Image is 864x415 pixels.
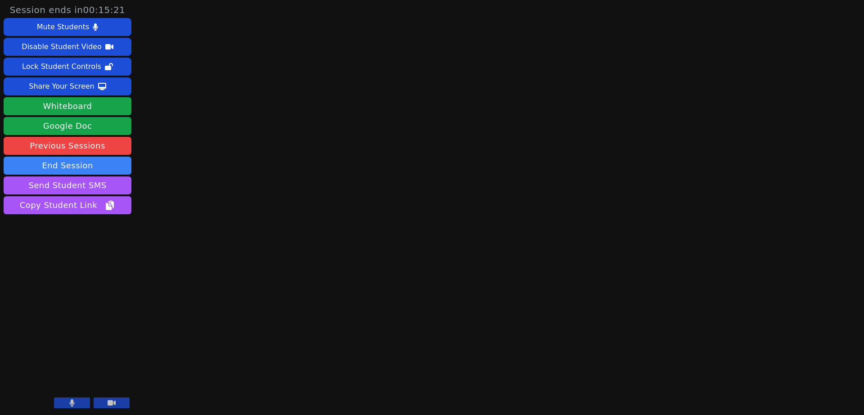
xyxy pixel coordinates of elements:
button: Share Your Screen [4,77,131,95]
span: Copy Student Link [20,199,115,212]
time: 00:15:21 [83,5,126,15]
button: Disable Student Video [4,38,131,56]
button: Mute Students [4,18,131,36]
div: Mute Students [37,20,89,34]
a: Google Doc [4,117,131,135]
a: Previous Sessions [4,137,131,155]
button: Send Student SMS [4,176,131,194]
div: Lock Student Controls [22,59,101,74]
span: Session ends in [10,4,126,16]
button: Lock Student Controls [4,58,131,76]
div: Share Your Screen [29,79,94,94]
button: Whiteboard [4,97,131,115]
button: End Session [4,157,131,175]
button: Copy Student Link [4,196,131,214]
div: Disable Student Video [22,40,101,54]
